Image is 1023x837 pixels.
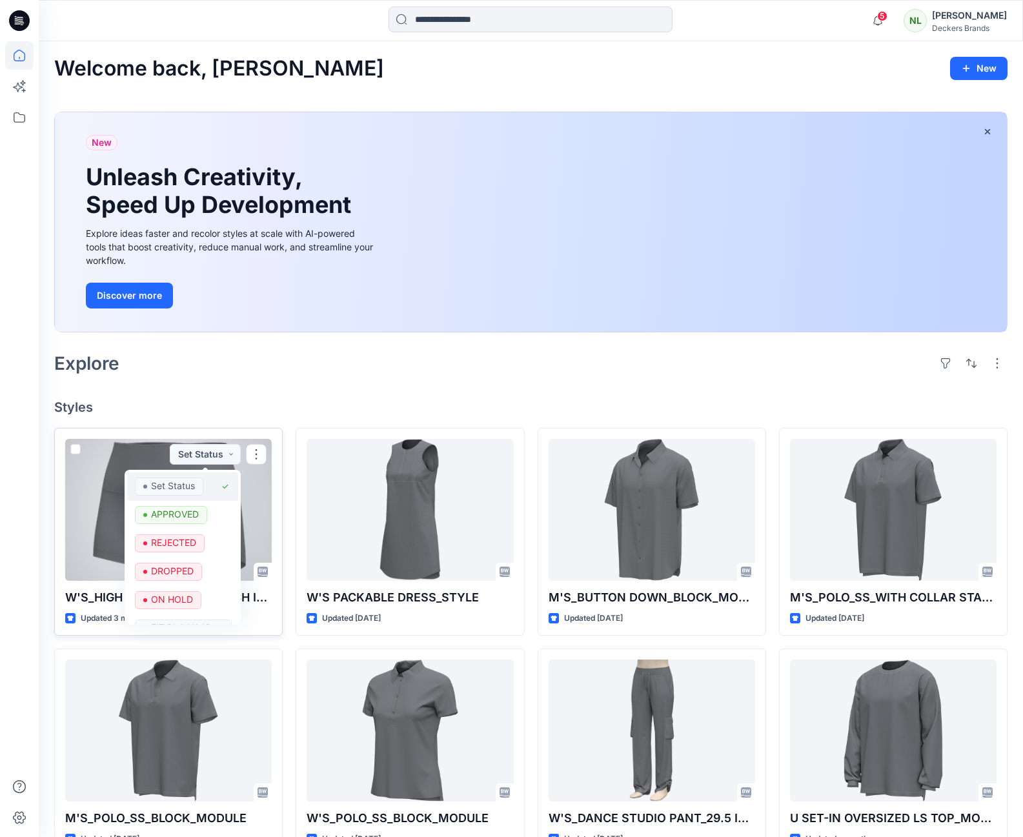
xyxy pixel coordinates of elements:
p: Set Status [151,478,195,494]
a: M'S_POLO_SS_WITH COLLAR STAND_BLOCK_MODULE [790,439,997,581]
p: Updated [DATE] [322,612,381,625]
a: M'S_BUTTON DOWN_BLOCK_MODULE [549,439,755,581]
p: APPROVED [151,506,199,523]
div: NL [904,9,927,32]
a: W'S PACKABLE DRESS_STYLE [307,439,513,581]
p: U SET-IN OVERSIZED LS TOP_MODULE [790,809,997,827]
p: REJECTED [151,534,196,551]
a: W'S_DANCE STUDIO PANT_29.5 INCH_MODULE [549,660,755,802]
p: Updated 3 minutes ago [81,612,167,625]
button: Discover more [86,283,173,308]
h2: Welcome back, [PERSON_NAME] [54,57,384,81]
p: M'S_POLO_SS_WITH COLLAR STAND_BLOCK_MODULE [790,589,997,607]
div: Deckers Brands [932,23,1007,33]
p: W'S_HIGH RISE_SHORTS_2 INCH INSEAM [65,589,272,607]
h1: Unleash Creativity, Speed Up Development [86,163,357,219]
a: M'S_POLO_SS_BLOCK_MODULE [65,660,272,802]
button: New [950,57,1008,80]
h2: Explore [54,353,119,374]
a: W'S_POLO_SS_BLOCK_MODULE [307,660,513,802]
p: ON HOLD [151,591,193,608]
h4: Styles [54,399,1008,415]
p: W'S_POLO_SS_BLOCK_MODULE [307,809,513,827]
a: W'S_HIGH RISE_SHORTS_2 INCH INSEAM [65,439,272,581]
p: W'S PACKABLE DRESS_STYLE [307,589,513,607]
span: New [92,135,112,150]
p: DROPPED [151,563,194,580]
span: 5 [877,11,887,21]
p: FIT BLOCK APPROVED [151,620,223,636]
div: [PERSON_NAME] [932,8,1007,23]
p: Updated [DATE] [805,612,864,625]
p: M'S_BUTTON DOWN_BLOCK_MODULE [549,589,755,607]
a: Discover more [86,283,376,308]
div: Explore ideas faster and recolor styles at scale with AI-powered tools that boost creativity, red... [86,227,376,267]
p: M'S_POLO_SS_BLOCK_MODULE [65,809,272,827]
a: U SET-IN OVERSIZED LS TOP_MODULE [790,660,997,802]
p: W'S_DANCE STUDIO PANT_29.5 INCH_MODULE [549,809,755,827]
p: Updated [DATE] [564,612,623,625]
